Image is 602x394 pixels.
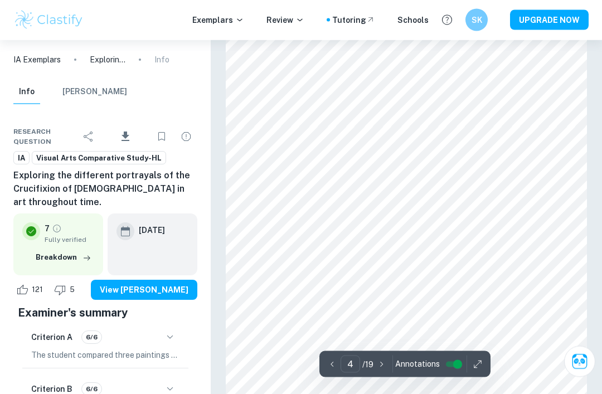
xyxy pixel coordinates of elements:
[154,53,169,66] p: Info
[31,331,72,343] h6: Criterion A
[26,284,49,295] span: 121
[13,9,84,31] img: Clastify logo
[91,280,197,300] button: View [PERSON_NAME]
[13,53,61,66] a: IA Exemplars
[175,125,197,148] div: Report issue
[470,14,483,26] h6: SK
[51,281,81,299] div: Dislike
[18,304,193,321] h5: Examiner's summary
[362,358,373,371] p: / 19
[14,153,29,164] span: IA
[82,384,101,394] span: 6/6
[13,281,49,299] div: Like
[77,125,100,148] div: Share
[438,11,457,30] button: Help and Feedback
[33,249,94,266] button: Breakdown
[139,224,165,236] h6: [DATE]
[13,80,40,104] button: Info
[151,125,173,148] div: Bookmark
[52,223,62,234] a: Grade fully verified
[31,349,179,361] p: The student compared three paintings created by three artists: [PERSON_NAME] Altarpiece ([PERSON_...
[45,222,50,235] p: 7
[32,151,166,165] a: Visual Arts Comparative Study-HL
[332,14,375,26] a: Tutoring
[64,284,81,295] span: 5
[192,14,244,26] p: Exemplars
[395,358,440,370] span: Annotations
[45,235,94,245] span: Fully verified
[465,9,488,31] button: SK
[266,14,304,26] p: Review
[13,151,30,165] a: IA
[13,127,77,147] span: Research question
[13,169,197,209] h6: Exploring the different portrayals of the Crucifixion of [DEMOGRAPHIC_DATA] in art throughout time.
[564,346,595,377] button: Ask Clai
[82,332,101,342] span: 6/6
[102,122,148,151] div: Download
[397,14,429,26] a: Schools
[62,80,127,104] button: [PERSON_NAME]
[32,153,166,164] span: Visual Arts Comparative Study-HL
[510,10,589,30] button: UPGRADE NOW
[90,53,125,66] p: Exploring the different portrayals of the Crucifixion of [DEMOGRAPHIC_DATA] in art throughout time.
